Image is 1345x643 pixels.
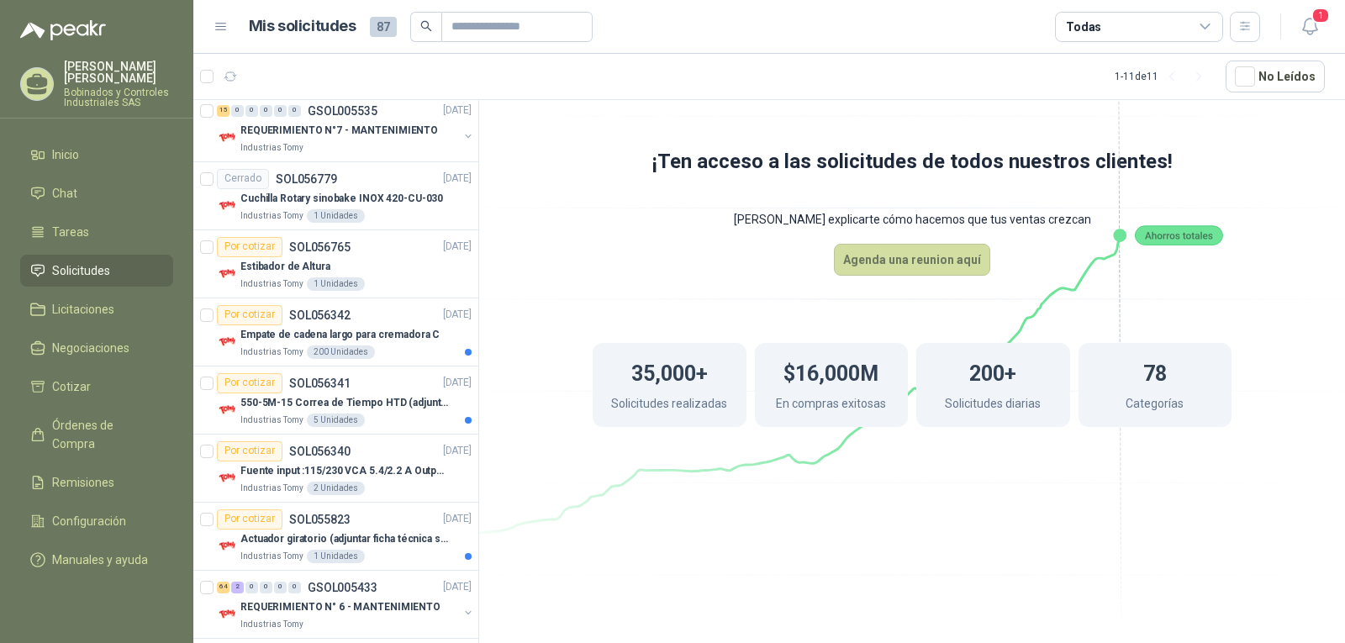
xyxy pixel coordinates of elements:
[52,339,129,357] span: Negociaciones
[307,345,375,359] div: 200 Unidades
[240,414,303,427] p: Industrias Tomy
[260,582,272,593] div: 0
[1143,353,1167,390] h1: 78
[217,105,229,117] div: 15
[240,599,440,615] p: REQUERIMIENTO N° 6 - MANTENIMIENTO
[217,577,475,631] a: 64 2 0 0 0 0 GSOL005433[DATE] Company LogoREQUERIMIENTO N° 6 - MANTENIMIENTOIndustrias Tomy
[443,443,472,459] p: [DATE]
[443,103,472,119] p: [DATE]
[289,445,351,457] p: SOL056340
[443,307,472,323] p: [DATE]
[217,604,237,625] img: Company Logo
[288,582,301,593] div: 0
[20,20,106,40] img: Logo peakr
[240,482,303,495] p: Industrias Tomy
[783,353,878,390] h1: $16,000M
[52,300,114,319] span: Licitaciones
[240,277,303,291] p: Industrias Tomy
[776,394,886,417] p: En compras exitosas
[193,366,478,435] a: Por cotizarSOL056341[DATE] Company Logo550-5M-15 Correa de Tiempo HTD (adjuntar ficha y /o imagen...
[289,241,351,253] p: SOL056765
[240,395,450,411] p: 550-5M-15 Correa de Tiempo HTD (adjuntar ficha y /o imagenes)
[245,582,258,593] div: 0
[274,582,287,593] div: 0
[217,128,237,148] img: Company Logo
[289,309,351,321] p: SOL056342
[276,173,337,185] p: SOL056779
[240,191,443,207] p: Cuchilla Rotary sinobake INOX 420-CU-030
[289,377,351,389] p: SOL056341
[231,105,244,117] div: 0
[260,105,272,117] div: 0
[217,101,475,155] a: 15 0 0 0 0 0 GSOL005535[DATE] Company LogoREQUERIMIENTO N°7 - MANTENIMIENTOIndustrias Tomy
[307,550,365,563] div: 1 Unidades
[217,237,282,257] div: Por cotizar
[443,511,472,527] p: [DATE]
[217,373,282,393] div: Por cotizar
[193,298,478,366] a: Por cotizarSOL056342[DATE] Company LogoEmpate de cadena largo para cremadora CIndustrias Tomy200 ...
[52,261,110,280] span: Solicitudes
[240,209,303,223] p: Industrias Tomy
[834,244,990,276] button: Agenda una reunion aquí
[217,332,237,352] img: Company Logo
[240,531,450,547] p: Actuador giratorio (adjuntar ficha técnica si es diferente a festo)
[20,409,173,460] a: Órdenes de Compra
[969,353,1016,390] h1: 200+
[307,209,365,223] div: 1 Unidades
[193,230,478,298] a: Por cotizarSOL056765[DATE] Company LogoEstibador de AlturaIndustrias Tomy1 Unidades
[289,514,351,525] p: SOL055823
[20,177,173,209] a: Chat
[240,259,330,275] p: Estibador de Altura
[52,377,91,396] span: Cotizar
[231,582,244,593] div: 2
[308,105,377,117] p: GSOL005535
[64,87,173,108] p: Bobinados y Controles Industriales SAS
[20,544,173,576] a: Manuales y ayuda
[240,141,303,155] p: Industrias Tomy
[443,375,472,391] p: [DATE]
[240,618,303,631] p: Industrias Tomy
[217,582,229,593] div: 64
[1126,394,1184,417] p: Categorías
[217,536,237,556] img: Company Logo
[1295,12,1325,42] button: 1
[443,171,472,187] p: [DATE]
[1311,8,1330,24] span: 1
[1066,18,1101,36] div: Todas
[20,139,173,171] a: Inicio
[52,184,77,203] span: Chat
[443,239,472,255] p: [DATE]
[20,505,173,537] a: Configuración
[217,196,237,216] img: Company Logo
[52,223,89,241] span: Tareas
[193,162,478,230] a: CerradoSOL056779[DATE] Company LogoCuchilla Rotary sinobake INOX 420-CU-030Industrias Tomy1 Unidades
[1115,63,1212,90] div: 1 - 11 de 11
[288,105,301,117] div: 0
[20,371,173,403] a: Cotizar
[52,473,114,492] span: Remisiones
[20,293,173,325] a: Licitaciones
[307,414,365,427] div: 5 Unidades
[64,61,173,84] p: [PERSON_NAME] [PERSON_NAME]
[945,394,1041,417] p: Solicitudes diarias
[217,305,282,325] div: Por cotizar
[240,550,303,563] p: Industrias Tomy
[443,579,472,595] p: [DATE]
[245,105,258,117] div: 0
[611,394,727,417] p: Solicitudes realizadas
[274,105,287,117] div: 0
[631,353,708,390] h1: 35,000+
[307,482,365,495] div: 2 Unidades
[308,582,377,593] p: GSOL005433
[52,551,148,569] span: Manuales y ayuda
[52,416,157,453] span: Órdenes de Compra
[217,169,269,189] div: Cerrado
[240,327,440,343] p: Empate de cadena largo para cremadora C
[217,264,237,284] img: Company Logo
[420,20,432,32] span: search
[193,435,478,503] a: Por cotizarSOL056340[DATE] Company LogoFuente input :115/230 VCA 5.4/2.2 A Output: 24 VDC 10 A 47...
[20,216,173,248] a: Tareas
[20,255,173,287] a: Solicitudes
[240,345,303,359] p: Industrias Tomy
